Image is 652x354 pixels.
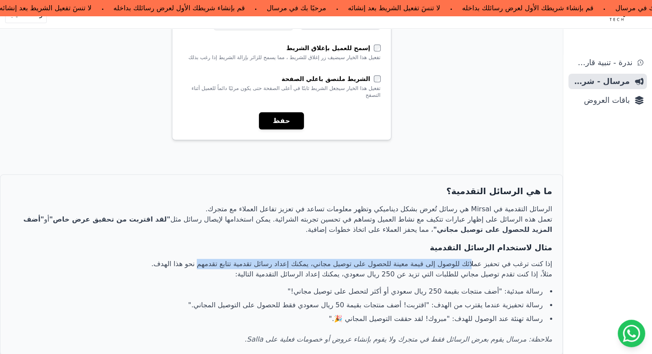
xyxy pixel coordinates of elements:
[11,185,552,197] h2: ما هي الرسائل التقدمية؟
[299,4,358,12] bdi: مرحبًا بك في مرسال
[11,334,552,345] p: ملاحظة: مرسال يقوم بعرض الرسائل فقط في متجرك ولا يقوم بإنشاء عروض أو خصومات فعلية على Salla.
[183,54,381,61] div: تفعيل هذا الخيار سيضيف زر إغلاق للشريط ، مما يسمح للزائر بإزالة الشريط إذا رغب بذلك
[572,75,630,87] span: مرسال - شريط دعاية
[23,215,552,234] span: "أضف المزيد للحصول على توصيل مجاني"
[32,4,124,12] bdi: لا تنسَ تفعيل الشريط بعد إنشائه
[286,44,374,52] label: إسمح للعميل بإغلاق الشريط
[572,57,632,69] span: ندرة - تنبية قارب علي النفاذ
[11,286,552,297] li: رسالة مبدئية: "أضف منتجات بقيمة 250 ريال سعودي أو أكثر لتحصل على توصيل مجاني!"
[183,85,381,99] div: تفعيل هذا الخيار سيجعل الشريط ثابتًا في أعلى الصفحة حتى يكون مرئيًا دائماً للعميل أثناء التصفح
[572,94,630,106] span: باقات العروض
[11,204,552,235] p: الرسائل التقدمية في Mirsal هي رسائل تُعرض بشكل ديناميكي وتظهر معلومات تساعد في تعزيز تفاعل العملا...
[49,215,170,223] span: "لقد اقتربت من تحقيق عرض خاص"
[381,4,473,12] bdi: لا تنسَ تفعيل الشريط بعد إنشائه
[11,300,552,310] li: رسالة تحفيزية عندما يقترب من الهدف: "اقتربت! أضف منتجات بقيمة 50 ريال سعودي فقط للحصول على التوصي...
[495,4,626,12] bdi: قم بإنشاء شريطك الأول لعرض رسائلك بداخله
[11,259,552,279] p: إذا كنت ترغب في تحفيز عملائك للوصول إلى قيمة معينة للحصول على توصيل مجاني، يمكنك إعداد رسائل تقدم...
[146,4,278,12] bdi: قم بإنشاء شريطك الأول لعرض رسائلك بداخله
[259,112,303,129] button: حفظ
[11,242,552,254] h3: مثال لاستخدام الرسائل التقدمية
[282,75,374,83] label: الشريط ملتصق باعلي الصفحة
[11,314,552,324] li: رسالة تهنئة عند الوصول للهدف: "مبروك! لقد حققت التوصيل المجاني 🎉."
